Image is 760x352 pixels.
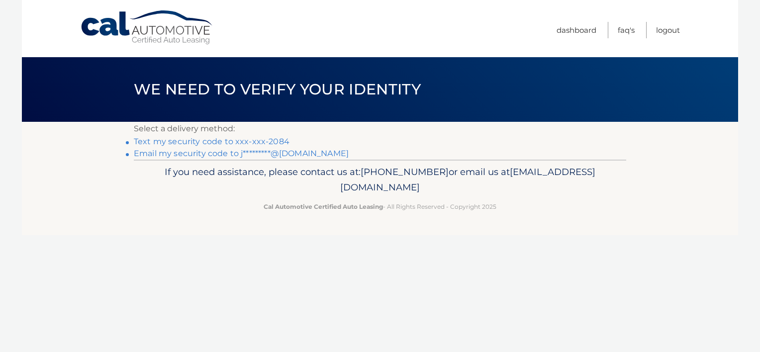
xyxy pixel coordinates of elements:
span: [PHONE_NUMBER] [361,166,449,177]
a: Logout [656,22,680,38]
span: We need to verify your identity [134,80,421,98]
p: If you need assistance, please contact us at: or email us at [140,164,620,196]
a: Cal Automotive [80,10,214,45]
p: Select a delivery method: [134,122,626,136]
a: Dashboard [557,22,596,38]
strong: Cal Automotive Certified Auto Leasing [264,203,383,210]
a: Text my security code to xxx-xxx-2084 [134,137,289,146]
a: Email my security code to j*********@[DOMAIN_NAME] [134,149,349,158]
p: - All Rights Reserved - Copyright 2025 [140,201,620,212]
a: FAQ's [618,22,635,38]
